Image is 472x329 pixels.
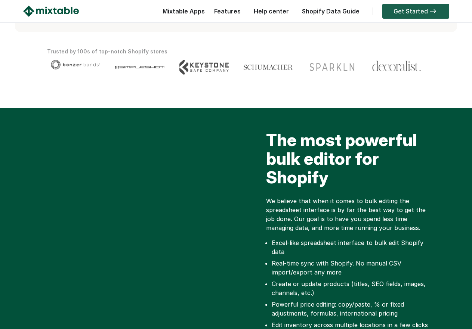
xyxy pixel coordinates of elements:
a: Features [210,7,244,15]
img: Client logo [308,60,357,75]
img: Client logo [115,60,164,75]
img: Client logo [244,60,293,75]
img: Client logo [179,60,229,75]
li: Real-time sync with Shopify. No manual CSV import/export any more [272,259,434,277]
img: Mixtable logo [23,6,79,17]
img: Client logo [372,60,421,73]
a: Help center [250,7,293,15]
li: Powerful price editing: copy/paste, % or fixed adjustments, formulas, international pricing [272,300,434,318]
a: Get Started [382,4,449,19]
li: Create or update products (titles, SEO fields, images, channels, etc.) [272,279,434,297]
p: We believe that when it comes to bulk editing the spreadsheet interface is by far the best way to... [266,196,434,232]
div: Trusted by 100s of top-notch Shopify stores [47,47,425,56]
h2: The most powerful bulk editor for Shopify [266,131,434,190]
img: arrow-right.svg [428,9,438,13]
img: Client logo [51,60,100,69]
li: Excel-like spreadsheet interface to bulk edit Shopify data [272,238,434,256]
div: Mixtable Apps [159,6,205,21]
a: Shopify Data Guide [298,7,363,15]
